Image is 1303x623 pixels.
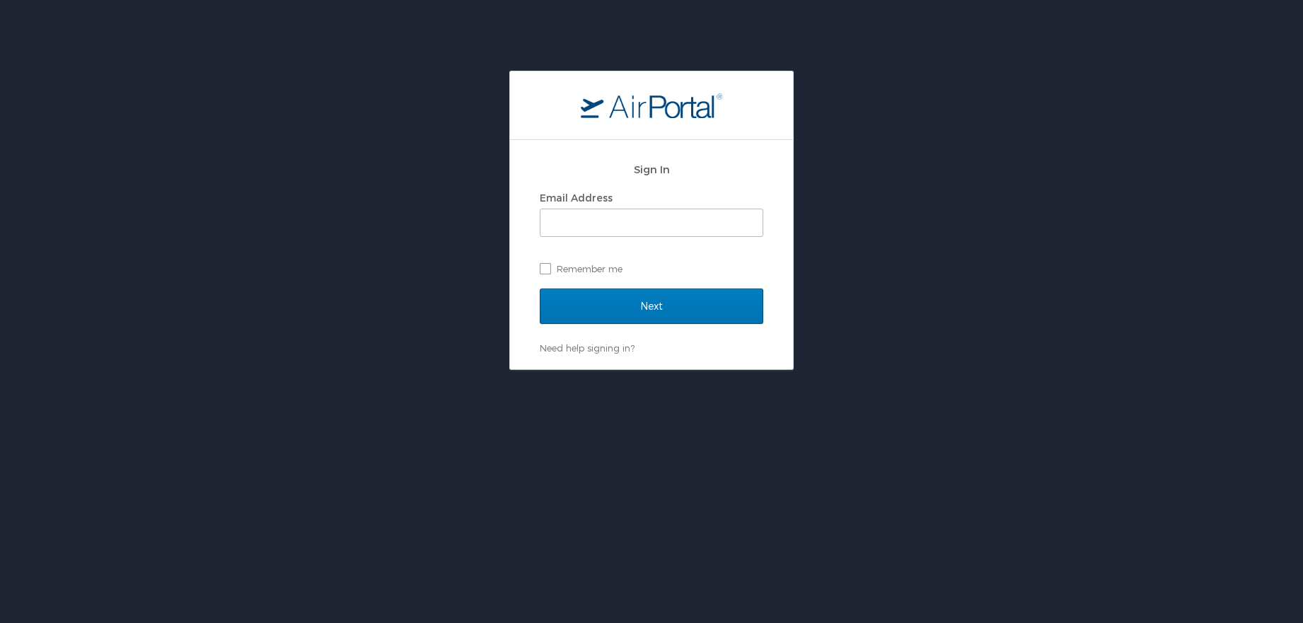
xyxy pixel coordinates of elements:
[581,93,722,118] img: logo
[540,289,763,324] input: Next
[540,161,763,177] h2: Sign In
[540,192,613,204] label: Email Address
[540,258,763,279] label: Remember me
[540,342,635,354] a: Need help signing in?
